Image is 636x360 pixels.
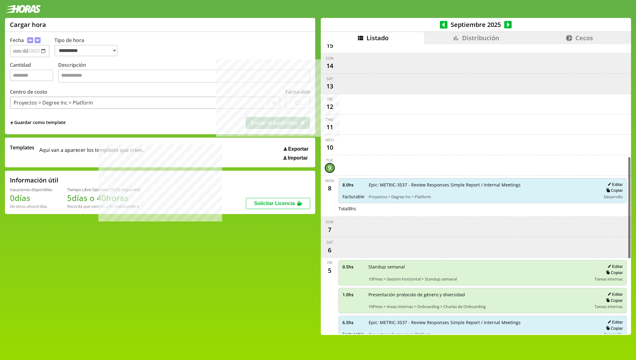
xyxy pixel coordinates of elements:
button: Copiar [604,188,623,193]
span: 10Pines > Gestion horizontal > Standup semanal [368,276,591,282]
button: Editar [606,319,623,325]
div: 12 [325,102,335,112]
span: Desarrollo [604,194,623,199]
span: Aqui van a aparecer los templates que crees. [39,144,144,161]
div: Fri [327,96,332,102]
span: Proyectos > Degree Inc > Platform [369,194,597,199]
span: Standup semanal [368,264,591,270]
span: Epic: METRIC-3537 - Review Responses Simple Report / Internal Meetings [369,319,597,325]
div: Sun [326,219,333,225]
span: Exportar [288,146,308,152]
span: 10Pines > Areas internas > Onboarding > Charlas de Onboarding [368,304,591,309]
div: Sun [326,56,333,61]
span: Listado [367,34,389,42]
span: +Guardar como template [10,119,66,126]
div: Vacaciones disponibles [10,187,52,192]
button: Copiar [604,298,623,303]
button: Editar [606,182,623,187]
span: 0.5 hs [342,264,364,270]
span: Septiembre 2025 [448,20,504,29]
div: 8 [325,183,335,193]
button: Copiar [604,326,623,331]
select: Tipo de hora [54,45,118,56]
div: 6 [325,245,335,255]
div: Tue [326,158,333,163]
span: Importar [288,155,308,161]
img: logotipo [5,5,41,13]
div: Sat [326,76,333,81]
span: Cecos [575,34,593,42]
button: Editar [606,292,623,297]
h1: 0 días [10,192,52,204]
span: Tareas internas [595,304,623,309]
label: Centro de costo [10,88,47,95]
div: Sat [326,240,333,245]
span: 1.0 hs [342,292,364,298]
span: Desarrollo [604,332,623,337]
div: Recordá que vencen a fin de [67,204,140,209]
div: 7 [325,225,335,234]
input: Cantidad [10,70,53,81]
label: Descripción [58,62,310,84]
h1: Cargar hora [10,20,46,29]
label: Cantidad [10,62,58,84]
div: 13 [325,81,335,91]
div: 15 [325,41,335,50]
div: De otros años: 0 días [10,204,52,209]
div: Mon [325,178,334,183]
span: 8.0 hs [342,182,364,188]
div: 10 [325,143,335,152]
span: Presentación protocolo de género y diversidad [368,292,591,298]
button: Exportar [282,146,310,152]
span: Facturable [342,331,364,337]
div: Thu [326,117,333,122]
span: + [10,119,14,126]
button: Solicitar Licencia [246,198,310,209]
div: 14 [325,61,335,71]
h1: 5 días o 40 horas [67,192,140,204]
div: Proyectos > Degree Inc > Platform [14,99,93,106]
span: 6.5 hs [342,319,364,325]
span: Facturable [342,194,364,199]
div: Total 8 hs [338,206,627,212]
div: Fri [327,260,332,265]
h2: Información útil [10,176,58,184]
button: Copiar [604,270,623,275]
div: scrollable content [321,44,631,334]
div: 5 [325,265,335,275]
span: Tareas internas [595,276,623,282]
div: Tiempo Libre Optativo (TiLO) disponible [67,187,140,192]
span: Distribución [462,34,499,42]
span: Solicitar Licencia [254,201,295,206]
div: 11 [325,122,335,132]
b: Diciembre [119,204,139,209]
span: Proyectos > Degree Inc > Platform [369,332,597,337]
label: Tipo de hora [54,37,122,57]
button: Editar [606,264,623,269]
textarea: Descripción [58,70,310,83]
div: Wed [325,137,334,143]
div: 9 [325,163,335,173]
span: Epic: METRIC-3537 - Review Responses Simple Report / Internal Meetings [369,182,597,188]
span: Templates [10,144,34,151]
label: Facturable [285,88,310,95]
label: Fecha [10,37,24,44]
